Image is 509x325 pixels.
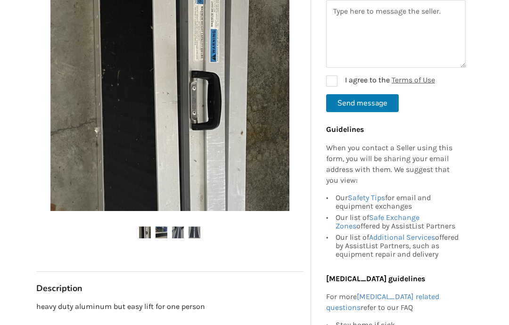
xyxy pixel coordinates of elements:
[326,292,461,313] p: For more refer to our FAQ
[392,75,435,84] a: Terms of Use
[348,193,385,202] a: Safety Tips
[156,227,167,238] img: ramp for loading mobility scooter etc. to pickup or suv-ramp-mobility-surrey-assistlist-listing
[189,227,200,238] img: ramp for loading mobility scooter etc. to pickup or suv-ramp-mobility-surrey-assistlist-listing
[139,227,151,238] img: ramp for loading mobility scooter etc. to pickup or suv-ramp-mobility-surrey-assistlist-listing
[326,274,425,283] b: [MEDICAL_DATA] guidelines
[369,232,435,241] a: Additional Services
[326,292,439,312] a: [MEDICAL_DATA] related questions
[326,125,364,134] b: Guidelines
[336,212,419,230] a: Safe Exchange Zones
[326,94,399,112] button: Send message
[326,143,461,186] p: When you contact a Seller using this form, you will be sharing your email address with them. We s...
[336,193,461,211] div: Our for email and equipment exchanges
[36,283,304,294] h3: Description
[36,301,304,312] p: heavy duty aluminum but easy lift for one person
[326,75,435,87] label: I agree to the
[336,211,461,231] div: Our list of offered by AssistList Partners
[172,227,184,238] img: ramp for loading mobility scooter etc. to pickup or suv-ramp-mobility-surrey-assistlist-listing
[336,231,461,258] div: Our list of offered by AssistList Partners, such as equipment repair and delivery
